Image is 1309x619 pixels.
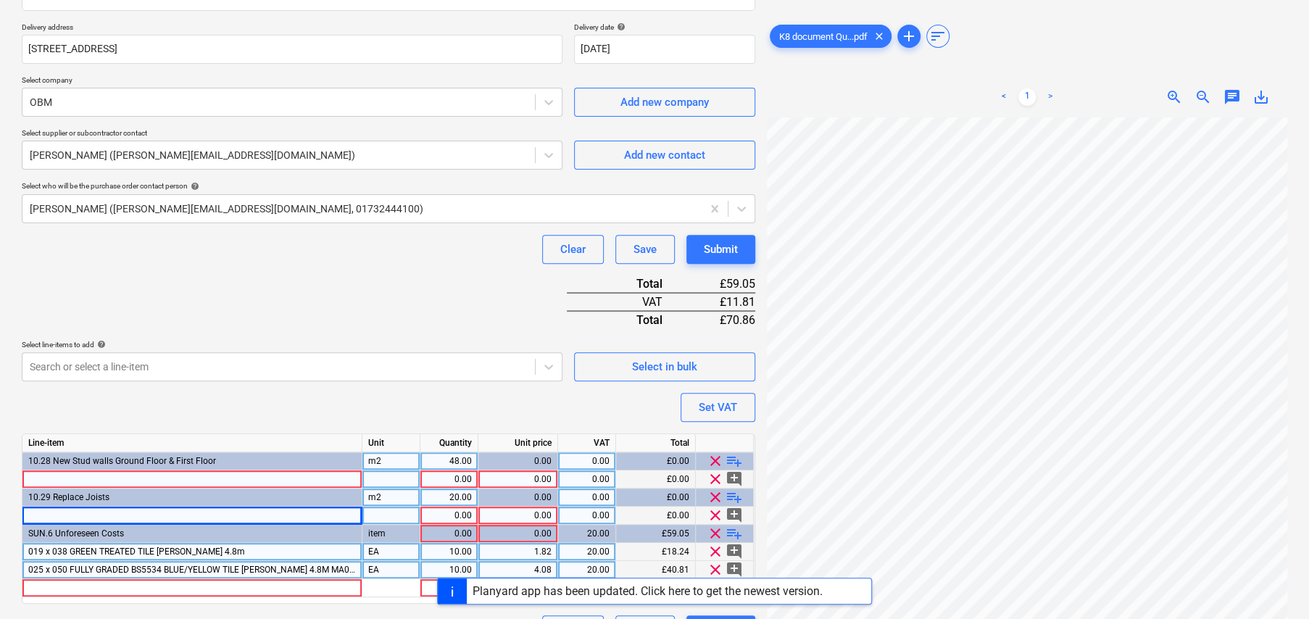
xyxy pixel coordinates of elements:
[362,525,420,543] div: item
[28,547,245,557] span: 019 x 038 GREEN TREATED TILE BATTEN 4.8m
[707,543,724,560] span: clear
[426,452,472,470] div: 48.00
[616,543,696,561] div: £18.24
[542,235,604,264] button: Clear
[616,561,696,579] div: £40.81
[686,311,755,328] div: £70.86
[770,31,876,42] span: K8 document Qu...pdf
[560,240,586,259] div: Clear
[362,489,420,507] div: m2
[616,434,696,452] div: Total
[426,561,472,579] div: 10.00
[426,489,472,507] div: 20.00
[616,489,696,507] div: £0.00
[574,22,755,32] div: Delivery date
[900,28,918,45] span: add
[704,240,738,259] div: Submit
[574,141,755,170] button: Add new contact
[28,565,375,575] span: 025 x 050 FULLY GRADED BS5534 BLUE/YELLOW TILE BATTEN 4.8M MA014960
[567,293,686,311] div: VAT
[707,489,724,506] span: clear
[707,470,724,488] span: clear
[484,470,552,489] div: 0.00
[94,340,106,349] span: help
[707,507,724,524] span: clear
[22,35,562,64] input: Delivery address
[28,456,216,466] span: 10.28 New Stud walls Ground Floor & First Floor
[726,525,743,542] span: playlist_add
[362,561,420,579] div: EA
[22,181,755,191] div: Select who will be the purchase order contact person
[564,489,610,507] div: 0.00
[574,88,755,117] button: Add new company
[564,507,610,525] div: 0.00
[1042,88,1059,106] a: Next page
[567,311,686,328] div: Total
[558,434,616,452] div: VAT
[726,507,743,524] span: add_comment
[1252,88,1270,106] span: save_alt
[616,452,696,470] div: £0.00
[614,22,626,31] span: help
[564,525,610,543] div: 20.00
[22,128,562,141] p: Select supplier or subcontractor contact
[22,75,562,88] p: Select company
[707,525,724,542] span: clear
[699,398,737,417] div: Set VAT
[620,93,709,112] div: Add new company
[1165,88,1183,106] span: zoom_in
[567,275,686,293] div: Total
[478,434,558,452] div: Unit price
[726,543,743,560] span: add_comment
[1018,88,1036,106] a: Page 1 is your current page
[616,507,696,525] div: £0.00
[426,525,472,543] div: 0.00
[726,489,743,506] span: playlist_add
[473,584,823,598] div: Planyard app has been updated. Click here to get the newest version.
[707,561,724,578] span: clear
[870,28,888,45] span: clear
[929,28,947,45] span: sort
[28,492,109,502] span: 10.29 Replace Joists
[188,182,199,191] span: help
[22,434,362,452] div: Line-item
[624,146,705,165] div: Add new contact
[574,35,755,64] input: Delivery date not specified
[484,452,552,470] div: 0.00
[686,275,755,293] div: £59.05
[686,293,755,311] div: £11.81
[28,528,124,539] span: SUN.6 Unforeseen Costs
[362,434,420,452] div: Unit
[707,452,724,470] span: clear
[615,235,675,264] button: Save
[426,543,472,561] div: 10.00
[564,452,610,470] div: 0.00
[426,470,472,489] div: 0.00
[484,525,552,543] div: 0.00
[484,507,552,525] div: 0.00
[564,543,610,561] div: 20.00
[484,561,552,579] div: 4.08
[770,25,892,48] div: K8 document Qu...pdf
[22,22,562,35] p: Delivery address
[564,470,610,489] div: 0.00
[995,88,1013,106] a: Previous page
[681,393,755,422] button: Set VAT
[1237,549,1309,619] iframe: Chat Widget
[633,240,657,259] div: Save
[22,340,562,349] div: Select line-items to add
[726,561,743,578] span: add_comment
[362,543,420,561] div: EA
[484,489,552,507] div: 0.00
[564,561,610,579] div: 20.00
[574,352,755,381] button: Select in bulk
[420,434,478,452] div: Quantity
[426,507,472,525] div: 0.00
[1223,88,1241,106] span: chat
[616,525,696,543] div: £59.05
[686,235,755,264] button: Submit
[726,452,743,470] span: playlist_add
[616,470,696,489] div: £0.00
[362,452,420,470] div: m2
